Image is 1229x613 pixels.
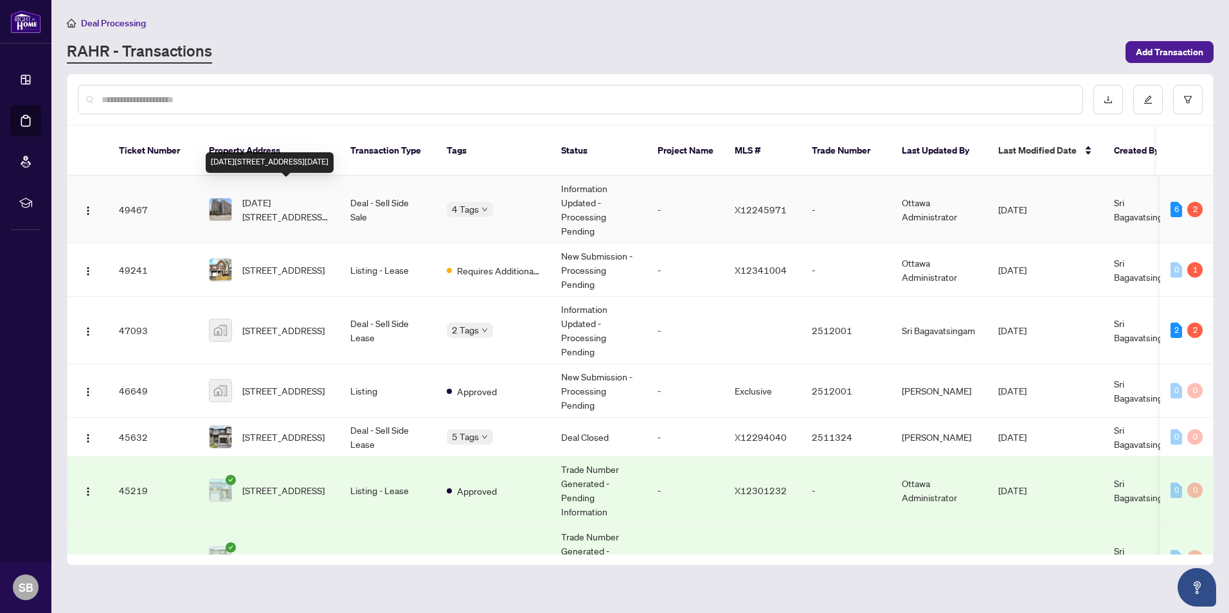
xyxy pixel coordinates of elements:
th: Transaction Type [340,126,436,176]
span: down [481,434,488,440]
span: Last Modified Date [998,143,1077,157]
td: Ottawa Administrator [892,176,988,244]
img: thumbnail-img [210,547,231,569]
span: [DATE][STREET_ADDRESS][DATE] [242,195,330,224]
img: Logo [83,387,93,397]
span: Sri Bagavatsingam [1114,197,1175,222]
td: Information Updated - Processing Pending [551,297,647,364]
span: edit [1144,95,1153,104]
img: Logo [83,206,93,216]
button: Add Transaction [1126,41,1214,63]
span: Approved [457,484,497,498]
span: [DATE] [998,431,1027,443]
span: X12341004 [735,264,787,276]
span: [DATE] [998,552,1027,564]
td: Listing - Lease [340,244,436,297]
div: 0 [1171,429,1182,445]
img: thumbnail-img [210,259,231,281]
span: Deal Processing [81,17,146,29]
th: MLS # [724,126,802,176]
span: home [67,19,76,28]
td: - [802,457,892,524]
span: down [481,206,488,213]
div: 2 [1187,323,1203,338]
span: Exclusive [735,385,772,396]
td: - [647,364,724,418]
td: Ottawa Administrator [892,457,988,524]
span: Approved [457,551,497,565]
button: filter [1173,85,1203,114]
a: RAHR - Transactions [67,40,212,64]
td: Listing [340,364,436,418]
button: Logo [78,199,98,220]
div: 6 [1171,202,1182,217]
span: [DATE] [998,204,1027,215]
span: [DATE] [998,385,1027,396]
div: 0 [1171,262,1182,278]
span: SB [19,578,33,596]
img: thumbnail-img [210,380,231,402]
button: Logo [78,427,98,447]
img: thumbnail-img [210,319,231,341]
td: Listing - Lease [340,457,436,524]
td: Trade Number Generated - Pending Information [551,524,647,592]
span: [STREET_ADDRESS] [242,384,325,398]
span: filter [1183,95,1192,104]
td: - [647,418,724,457]
span: check-circle [226,475,236,485]
span: X12294040 [735,431,787,443]
div: [DATE][STREET_ADDRESS][DATE] [206,152,334,173]
span: 2 Tags [452,323,479,337]
td: Trade Number Generated - Pending Information [551,457,647,524]
span: Sri Bagavatsingam [1114,424,1175,450]
td: 49467 [109,176,199,244]
span: X12301232 [735,484,787,496]
td: 49241 [109,244,199,297]
span: [STREET_ADDRESS] [242,263,325,277]
img: logo [10,10,41,33]
button: download [1093,85,1123,114]
button: Logo [78,260,98,280]
img: Logo [83,326,93,337]
span: [DATE] [998,324,1027,336]
span: X12294040 [735,552,787,564]
td: 45632 [109,418,199,457]
th: Created By [1104,126,1187,176]
div: 2 [1187,202,1203,217]
td: - [647,457,724,524]
td: - [802,176,892,244]
span: [STREET_ADDRESS] [242,551,325,565]
span: Sri Bagavatsingam [1114,317,1175,343]
span: [STREET_ADDRESS] [242,430,325,444]
th: Project Name [647,126,724,176]
span: [STREET_ADDRESS] [242,483,325,497]
td: New Submission - Processing Pending [551,244,647,297]
img: thumbnail-img [210,479,231,501]
td: Information Updated - Processing Pending [551,176,647,244]
th: Tags [436,126,551,176]
img: Logo [83,486,93,497]
td: - [647,524,724,592]
span: Sri Bagavatsingam [1114,257,1175,283]
td: [PERSON_NAME] [892,418,988,457]
span: X12245971 [735,204,787,215]
td: Ottawa Administrator [892,244,988,297]
span: 5 Tags [452,429,479,444]
td: Deal - Sell Side Sale [340,176,436,244]
span: download [1104,95,1113,104]
button: Logo [78,320,98,341]
span: 4 Tags [452,202,479,217]
img: Logo [83,433,93,443]
div: 0 [1187,429,1203,445]
img: Logo [83,266,93,276]
div: 0 [1187,483,1203,498]
th: Status [551,126,647,176]
td: 2511324 [802,524,892,592]
div: 0 [1171,383,1182,398]
td: - [647,176,724,244]
td: 2512001 [802,364,892,418]
td: 2512001 [802,297,892,364]
td: [PERSON_NAME] [892,524,988,592]
td: 47093 [109,297,199,364]
span: Sri Bagavatsingam [1114,477,1175,503]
